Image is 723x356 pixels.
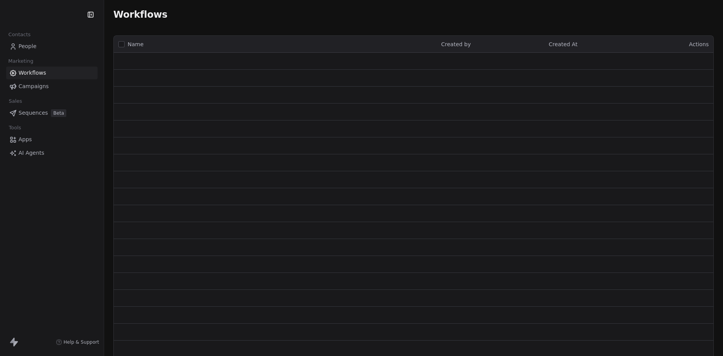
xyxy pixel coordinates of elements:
span: Tools [5,122,24,134]
a: AI Agents [6,147,98,159]
a: SequencesBeta [6,107,98,119]
a: Campaigns [6,80,98,93]
span: Contacts [5,29,34,40]
span: People [19,42,37,50]
span: Created by [441,41,471,47]
span: Workflows [113,9,167,20]
span: Campaigns [19,82,49,90]
span: Marketing [5,55,37,67]
a: Help & Support [56,339,99,345]
span: Actions [689,41,709,47]
span: Sales [5,95,25,107]
span: Help & Support [64,339,99,345]
a: Apps [6,133,98,146]
span: Created At [549,41,578,47]
span: Apps [19,135,32,144]
span: AI Agents [19,149,44,157]
a: Workflows [6,67,98,79]
span: Beta [51,109,66,117]
span: Name [128,40,143,48]
span: Workflows [19,69,46,77]
a: People [6,40,98,53]
span: Sequences [19,109,48,117]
